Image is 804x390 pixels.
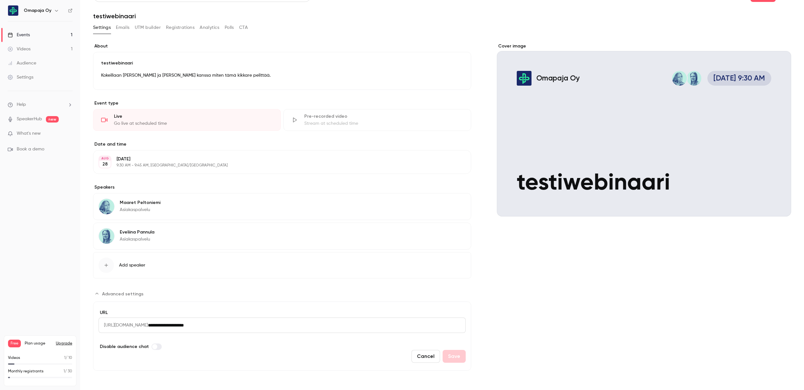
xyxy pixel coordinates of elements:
button: UTM builder [135,22,161,33]
label: URL [99,309,466,316]
span: Free [8,340,21,347]
label: Speakers [93,184,471,191]
label: Cover image [497,43,791,49]
div: Maaret PeltoniemiMaaret PeltoniemiAsiakaspalvelu [93,193,471,220]
div: Live [114,113,273,120]
p: Asiakaspalvelu [120,236,154,242]
div: Pre-recorded videoStream at scheduled time [283,109,471,131]
div: Videos [8,46,30,52]
p: 9:30 AM - 9:45 AM, [GEOGRAPHIC_DATA]/[GEOGRAPHIC_DATA] [117,163,437,168]
button: Registrations [166,22,195,33]
p: Asiakaspalvelu [120,207,160,213]
div: AUG [99,156,111,161]
p: 28 [102,161,108,167]
div: Settings [8,74,33,81]
span: Disable audience chat [100,343,149,350]
p: Kokeillaan [PERSON_NAME] ja [PERSON_NAME] kanssa miten tämä kikkare pelittää. [101,72,463,79]
span: new [46,116,59,123]
p: Monthly registrants [8,369,44,374]
p: Maaret Peltoniemi [120,199,160,206]
div: Events [8,32,30,38]
span: Plan usage [25,341,52,346]
section: Advanced settings [93,289,471,371]
a: SpeakerHub [17,116,42,123]
p: testiwebinaari [101,60,463,66]
button: Polls [225,22,234,33]
div: Eveliina PannulaEveliina PannulaAsiakaspalvelu [93,223,471,250]
li: help-dropdown-opener [8,101,73,108]
label: Date and time [93,141,471,148]
p: Event type [93,100,471,106]
button: Add speaker [93,252,471,278]
p: Eveliina Pannula [120,229,154,235]
button: Analytics [200,22,220,33]
button: Advanced settings [93,289,147,299]
label: About [93,43,471,49]
span: 1 [64,369,65,373]
span: [URL][DOMAIN_NAME] [99,318,148,333]
button: CTA [239,22,248,33]
h1: testiwebinaari [93,12,791,20]
button: Settings [93,22,111,33]
div: Pre-recorded video [304,113,463,120]
img: Omapaja Oy [8,5,18,16]
p: / 30 [64,369,72,374]
p: / 10 [64,355,72,361]
section: Cover image [497,43,791,216]
img: Eveliina Pannula [99,228,114,244]
button: Emails [116,22,129,33]
img: Maaret Peltoniemi [99,199,114,214]
h6: Omapaja Oy [24,7,51,14]
span: 1 [64,356,65,360]
div: Go live at scheduled time [114,120,273,127]
span: Add speaker [119,262,145,268]
button: Cancel [411,350,440,363]
span: Advanced settings [102,291,143,297]
span: Help [17,101,26,108]
span: Book a demo [17,146,44,153]
p: [DATE] [117,156,437,162]
div: Audience [8,60,36,66]
button: Upgrade [56,341,72,346]
div: LiveGo live at scheduled time [93,109,281,131]
span: What's new [17,130,41,137]
p: Videos [8,355,20,361]
div: Stream at scheduled time [304,120,463,127]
